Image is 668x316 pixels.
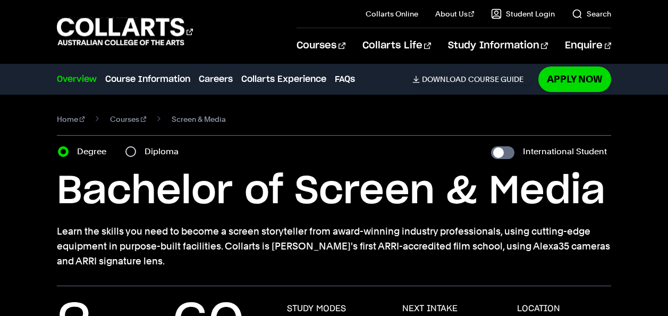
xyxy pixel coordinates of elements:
a: Courses [110,112,146,127]
a: Student Login [491,9,555,19]
div: Go to homepage [57,16,193,47]
a: Careers [199,73,233,86]
a: Search [572,9,611,19]
a: Collarts Experience [241,73,326,86]
a: FAQs [335,73,355,86]
a: Enquire [565,28,611,63]
a: Home [57,112,85,127]
h1: Bachelor of Screen & Media [57,168,611,215]
h3: STUDY MODES [287,303,346,314]
a: Courses [297,28,345,63]
label: Diploma [145,144,185,159]
a: Collarts Online [366,9,418,19]
a: Overview [57,73,97,86]
h3: LOCATION [517,303,560,314]
a: About Us [435,9,475,19]
label: Degree [77,144,113,159]
p: Learn the skills you need to become a screen storyteller from award-winning industry professional... [57,224,611,269]
a: Course Information [105,73,190,86]
a: Collarts Life [362,28,431,63]
h3: NEXT INTAKE [402,303,458,314]
a: Study Information [448,28,548,63]
label: International Student [523,144,607,159]
span: Download [422,74,466,84]
span: Screen & Media [172,112,226,127]
a: DownloadCourse Guide [412,74,532,84]
a: Apply Now [538,66,611,92]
